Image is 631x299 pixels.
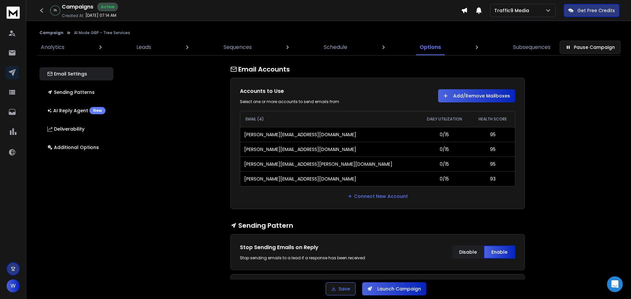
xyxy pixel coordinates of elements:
button: Get Free Credits [564,4,619,17]
button: Campaign [39,30,63,35]
button: AI Reply AgentNew [39,104,113,117]
p: Sequences [223,43,252,51]
td: 95 [471,127,515,142]
th: HEALTH SCORE [471,111,515,127]
td: 0/15 [418,142,471,157]
button: Additional Options [39,141,113,154]
h1: Email Accounts [230,65,525,74]
a: Schedule [320,39,351,55]
div: Open Intercom Messenger [607,276,623,292]
td: 95 [471,157,515,171]
th: DAILY UTILIZATION [418,111,471,127]
td: 0/15 [418,157,471,171]
td: 93 [471,171,515,186]
button: W [7,279,20,292]
a: Options [416,39,445,55]
h1: Campaigns [62,3,93,11]
a: Analytics [37,39,68,55]
a: Connect New Account [347,193,408,200]
td: 0/15 [418,127,471,142]
p: Get Free Credits [577,7,615,14]
p: [PERSON_NAME][EMAIL_ADDRESS][DOMAIN_NAME] [244,131,356,138]
button: Sending Patterns [39,86,113,99]
button: Disable [452,246,484,259]
div: New [89,107,105,114]
button: Pause Campaign [560,41,620,54]
button: Enable [484,246,515,259]
p: Leads [136,43,151,51]
h1: Stop Sending Emails on Reply [240,244,371,251]
div: Stop sending emails to a lead if a response has been received [240,255,371,261]
p: Sending Patterns [47,89,95,96]
img: logo [7,7,20,19]
button: Deliverability [39,122,113,136]
p: Created At: [62,13,84,18]
div: Active [97,3,118,11]
h1: Sending Pattern [230,221,525,230]
p: Additional Options [47,144,99,151]
button: Launch Campaign [362,282,426,295]
td: 0/15 [418,171,471,186]
a: Subsequences [509,39,554,55]
p: Deliverability [47,126,84,132]
div: Select one or more accounts to send emails from [240,99,371,104]
td: 95 [471,142,515,157]
p: [PERSON_NAME][EMAIL_ADDRESS][PERSON_NAME][DOMAIN_NAME] [244,161,392,167]
p: Analytics [41,43,64,51]
p: AI Reply Agent [47,107,105,114]
a: Sequences [220,39,256,55]
p: Schedule [324,43,347,51]
p: Email Settings [47,71,87,77]
p: [PERSON_NAME][EMAIL_ADDRESS][DOMAIN_NAME] [244,176,356,182]
h1: Accounts to Use [240,87,371,95]
p: AI Mode GBP - Tree Services [74,30,130,35]
p: 2 % [54,9,57,12]
p: Options [420,43,441,51]
button: Add/Remove Mailboxes [438,89,515,102]
a: Leads [132,39,155,55]
th: EMAIL (4) [240,111,418,127]
p: Traffic9 Media [494,7,532,14]
p: Subsequences [513,43,550,51]
p: [PERSON_NAME][EMAIL_ADDRESS][DOMAIN_NAME] [244,146,356,153]
p: [DATE] 07:14 AM [85,13,116,18]
button: Save [326,282,356,295]
button: Email Settings [39,67,113,80]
